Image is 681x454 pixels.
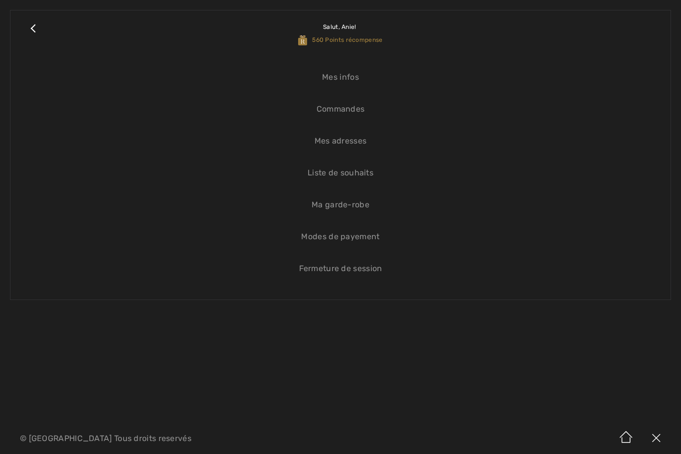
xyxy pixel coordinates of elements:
[20,435,400,442] p: © [GEOGRAPHIC_DATA] Tous droits reservés
[298,36,382,43] span: 560 Points récompense
[20,162,661,184] a: Liste de souhaits
[20,194,661,216] a: Ma garde-robe
[20,226,661,248] a: Modes de payement
[20,66,661,88] a: Mes infos
[20,258,661,280] a: Fermeture de session
[641,423,671,454] img: X
[611,423,641,454] img: Accueil
[20,130,661,152] a: Mes adresses
[20,98,661,120] a: Commandes
[323,23,356,30] span: Salut, Anie!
